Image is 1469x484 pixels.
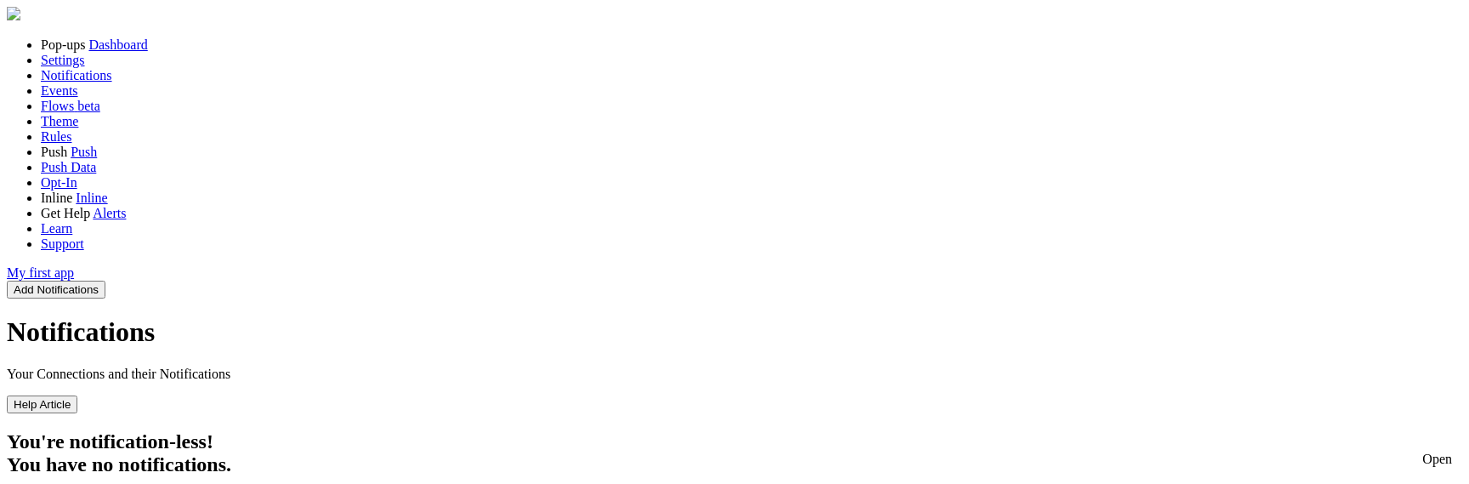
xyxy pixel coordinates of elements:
[77,99,100,113] span: beta
[41,221,72,236] a: Learn
[1422,452,1452,467] div: Open
[7,396,77,413] button: Help Article
[7,367,1462,382] p: Your Connections and their Notifications
[7,430,1462,476] h2: You're notification-less! You have no notifications.
[41,53,85,67] a: Settings
[93,206,126,220] a: Alerts
[76,191,107,205] a: Inline
[41,68,112,83] a: Notifications
[41,206,90,220] span: Get Help
[41,236,84,251] a: Support
[7,316,1462,348] h1: Notifications
[41,99,100,113] a: Flows beta
[41,37,85,52] span: Pop-ups
[7,281,105,299] button: Add Notifications
[41,114,78,128] a: Theme
[7,265,74,280] a: My first app
[41,191,72,205] span: Inline
[41,129,71,144] a: Rules
[71,145,97,159] a: Push
[41,175,77,190] a: Opt-In
[41,145,67,159] span: Push
[7,7,20,20] img: fomo-relay-logo-orange.svg
[41,83,78,98] a: Events
[41,160,96,174] a: Push Data
[41,99,74,113] span: Flows
[88,37,147,52] a: Dashboard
